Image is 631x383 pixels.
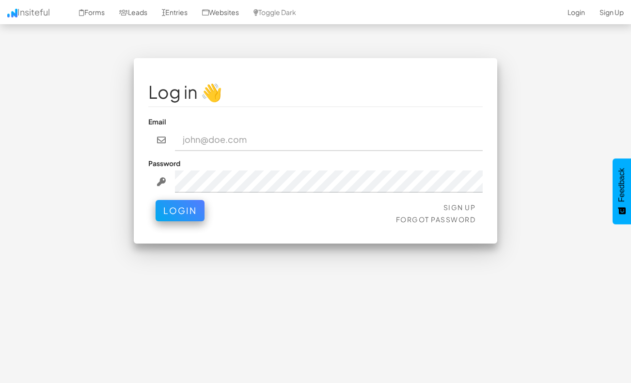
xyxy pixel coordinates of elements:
[443,203,476,212] a: Sign Up
[7,9,17,17] img: icon.png
[613,158,631,224] button: Feedback - Show survey
[617,168,626,202] span: Feedback
[148,117,166,126] label: Email
[175,129,483,151] input: john@doe.com
[396,215,476,224] a: Forgot Password
[156,200,205,221] button: Login
[148,82,483,102] h1: Log in 👋
[148,158,180,168] label: Password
